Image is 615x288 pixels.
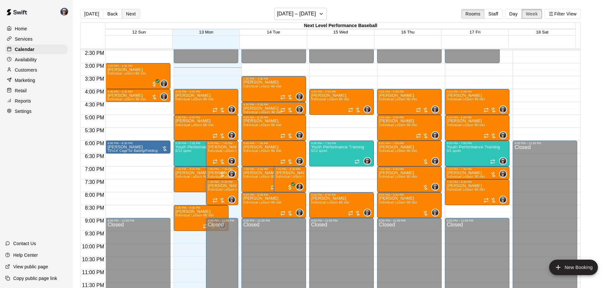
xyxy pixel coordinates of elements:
[108,90,168,93] div: 4:00 PM – 4:30 PM
[80,9,103,19] button: [DATE]
[208,180,236,184] div: 7:30 PM – 8:30 PM
[176,214,214,217] span: Individual Lesson 60 min
[208,142,236,145] div: 6:00 PM – 7:00 PM
[5,24,67,34] div: Home
[228,131,236,139] div: Mason Edwards
[277,9,316,18] h6: [DATE] – [DATE]
[280,159,285,164] span: Recurring event
[432,132,438,138] img: Mason Edwards
[445,166,509,179] div: 7:00 PM – 7:30 PM: Lori Davis
[366,105,371,113] span: Mason Edwards
[83,76,106,82] span: 3:30 PM
[15,67,37,73] p: Customers
[83,89,106,94] span: 4:00 PM
[364,157,371,165] div: Mason Edwards
[83,50,106,56] span: 2:30 PM
[5,106,67,116] a: Settings
[83,115,106,120] span: 5:00 PM
[333,30,348,35] button: 15 Wed
[431,131,439,139] div: Mason Edwards
[379,123,417,127] span: Individual Lesson 60 min
[206,166,238,179] div: 7:00 PM – 7:30 PM: Cam Henderson
[469,30,480,35] span: 17 Fri
[379,201,417,204] span: Individual Lesson 60 min
[354,159,360,164] span: Recurring event
[80,283,106,288] span: 11:30 PM
[434,209,439,216] span: Mason Edwards
[83,141,106,146] span: 6:00 PM
[431,157,439,165] div: Mason Edwards
[5,34,67,44] div: Services
[15,77,35,84] p: Marketing
[447,142,507,145] div: 6:00 PM – 7:00 PM
[484,133,489,138] span: Recurring event
[80,244,106,249] span: 10:00 PM
[447,123,485,127] span: Individual Lesson 60 min
[484,198,489,203] span: Recurring event
[379,97,417,101] span: Individual Lesson 60 min
[161,93,167,100] img: Mason Edwards
[15,108,32,114] p: Settings
[431,209,439,216] div: Mason Edwards
[208,219,236,222] div: 9:00 PM – 11:59 PM
[379,219,440,222] div: 9:00 PM – 11:59 PM
[212,133,218,138] span: Recurring event
[502,196,507,204] span: Mason Edwards
[208,188,246,191] span: Individual Lesson 60 min
[502,105,507,113] span: Mason Edwards
[309,141,374,166] div: 6:00 PM – 7:00 PM: Youth Performance Training
[461,9,485,19] button: Rooms
[296,183,303,191] div: Grayson Hickert
[311,142,372,145] div: 6:00 PM – 7:00 PM
[274,166,306,192] div: 7:00 PM – 8:00 PM: Josiah Campbell
[298,93,303,100] span: Mason Edwards
[176,90,236,93] div: 4:00 PM – 5:00 PM
[296,158,303,164] img: Mason Edwards
[447,175,485,178] span: Individual Lesson 30 min
[174,205,229,231] div: 8:30 PM – 9:30 PM: Individual Lesson 60 min
[80,270,106,275] span: 11:00 PM
[379,116,440,119] div: 5:00 PM – 6:00 PM
[298,105,303,113] span: Mason Edwards
[231,131,236,139] span: Mason Edwards
[83,218,106,223] span: 9:00 PM
[515,142,575,145] div: 6:00 PM – 11:59 PM
[432,106,438,113] img: Mason Edwards
[243,123,282,127] span: Individual Lesson 60 min
[499,196,507,204] div: Mason Edwards
[208,167,236,171] div: 7:00 PM – 7:30 PM
[60,8,68,15] img: Mason Edwards
[434,183,439,191] span: Mason Edwards
[229,171,235,177] img: Mason Edwards
[174,141,229,166] div: 6:00 PM – 7:00 PM: Youth Performance Training
[160,93,168,100] div: Mason Edwards
[199,30,213,35] button: 13 Mon
[83,205,106,211] span: 8:30 PM
[241,102,306,115] div: 4:30 PM – 5:00 PM: Individual Lesson 30 min
[364,105,371,113] div: Mason Edwards
[377,89,442,115] div: 4:00 PM – 5:00 PM: Individual Lesson 60 min
[500,132,506,138] img: Mason Edwards
[447,116,507,119] div: 5:00 PM – 6:00 PM
[434,131,439,139] span: Mason Edwards
[499,157,507,165] div: Mason Edwards
[431,183,439,191] div: Mason Edwards
[176,175,214,178] span: Individual Lesson 60 min
[161,80,167,87] img: Mason Edwards
[499,170,507,178] div: Mason Edwards
[416,107,421,113] span: Recurring event
[499,131,507,139] div: Mason Edwards
[536,30,548,35] button: 18 Sat
[176,206,227,209] div: 8:30 PM – 9:30 PM
[15,98,31,104] p: Reports
[5,75,67,85] div: Marketing
[13,263,48,270] p: View public page
[106,141,170,154] div: 6:00 PM – 6:30 PM: Derrick Nesbitt
[484,107,489,113] span: Recurring event
[296,184,303,190] img: Grayson Hickert
[5,86,67,95] div: Retail
[212,159,218,164] span: Recurring event
[545,9,581,19] button: Filter View
[366,209,371,216] span: Mason Edwards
